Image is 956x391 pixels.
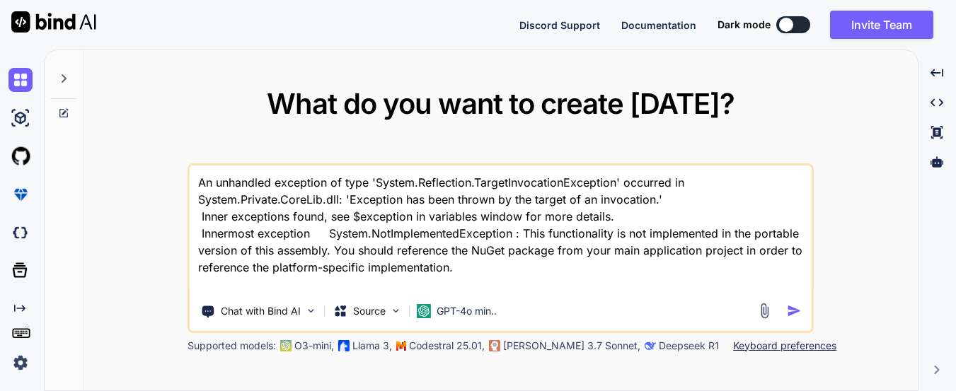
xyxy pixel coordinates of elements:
p: Llama 3, [352,339,392,353]
p: GPT-4o min.. [437,304,497,318]
img: Mistral-AI [396,341,406,351]
img: GPT-4 [280,340,292,351]
span: Discord Support [519,19,600,31]
img: chat [8,68,33,92]
p: Deepseek R1 [659,339,719,353]
img: claude [645,340,656,351]
img: Pick Models [390,305,402,317]
img: ai-studio [8,106,33,130]
img: icon [787,303,802,318]
p: Supported models: [188,339,276,353]
img: settings [8,351,33,375]
span: What do you want to create [DATE]? [267,86,735,121]
span: Documentation [621,19,696,31]
button: Documentation [621,18,696,33]
p: O3-mini, [294,339,334,353]
img: githubLight [8,144,33,168]
textarea: An unhandled exception of type 'System.Reflection.TargetInvocationException' occurred in System.P... [190,165,811,293]
img: claude [489,340,500,351]
img: GPT-4o mini [417,304,431,318]
img: Pick Tools [305,305,317,317]
img: Bind AI [11,11,96,33]
img: darkCloudIdeIcon [8,221,33,245]
span: Dark mode [718,18,771,32]
p: Chat with Bind AI [221,304,301,318]
img: attachment [756,303,773,319]
p: Source [353,304,386,318]
img: premium [8,182,33,206]
p: Codestral 25.01, [409,339,485,353]
p: [PERSON_NAME] 3.7 Sonnet, [503,339,640,353]
button: Invite Team [830,11,933,39]
img: Llama2 [338,340,350,351]
button: Discord Support [519,18,600,33]
p: Keyboard preferences [733,339,836,353]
